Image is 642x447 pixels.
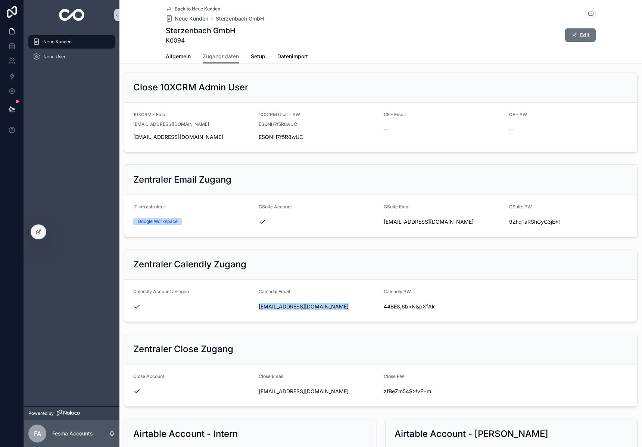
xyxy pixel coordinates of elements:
span: Back to Neue Kunden [175,6,220,12]
a: Neue Kunden [28,35,115,49]
span: Calendly Account anlegen [133,289,189,294]
span: [EMAIL_ADDRESS][DOMAIN_NAME] [133,133,253,141]
h2: Airtable Account - [PERSON_NAME] [395,428,548,440]
span: Setup [251,53,265,60]
span: CE - PW [509,112,527,117]
span: Neue Kunden [175,15,208,22]
span: Calendly PW [384,289,411,294]
span: IT Infrastruktur [133,204,165,209]
img: App logo [59,9,85,21]
span: Close PW [384,373,404,379]
a: Sterzenbach GmbH [216,15,264,22]
span: ESQNH7f5R8wUC [259,121,297,127]
h2: Close 10XCRM Admin User [133,81,248,93]
span: Close Account [133,373,164,379]
span: 44BE8,6b>N&pXfAk [384,303,503,310]
span: 9ZFqTaRShGyG3jE*! [509,218,629,226]
span: GSuite Email [384,204,411,209]
span: GSuite PW [509,204,532,209]
span: [EMAIL_ADDRESS][DOMAIN_NAME] [384,218,503,226]
span: Datenimport [277,53,308,60]
span: -- [384,126,388,133]
span: Neue Kunden [43,39,72,45]
div: scrollable content [24,30,119,73]
span: Powered by [28,410,54,416]
a: Powered by [24,406,119,420]
span: Calendly Email [259,289,290,294]
span: [EMAIL_ADDRESS][DOMAIN_NAME] [259,388,378,395]
button: Edit [565,28,596,42]
span: 10XCRM User - PW [259,112,300,117]
h2: Airtable Account - Intern [133,428,238,440]
span: Neue User [43,54,66,60]
a: Setup [251,50,265,65]
a: Datenimport [277,50,308,65]
span: -- [509,126,514,133]
h2: Zentraler Calendly Zugang [133,258,246,270]
div: Google Workspace [138,218,178,225]
span: GSuite Account [259,204,292,209]
span: Zugangsdaten [203,53,239,60]
span: FA [34,429,41,438]
a: Neue User [28,50,115,63]
a: Neue Kunden [166,15,208,22]
span: [EMAIL_ADDRESS][DOMAIN_NAME] [133,121,209,127]
h2: Zentraler Close Zugang [133,343,233,355]
a: Back to Neue Kunden [166,6,220,12]
span: K0094 [166,36,236,45]
span: zfBeZm54$>!vF+m. [384,388,503,395]
span: Close Email [259,373,283,379]
a: Zugangsdaten [203,50,239,64]
span: CE - Email [384,112,406,117]
p: Fesma Accounts [52,430,93,437]
h2: Zentraler Email Zugang [133,174,231,186]
span: 10XCRM - Email [133,112,168,117]
span: Allgemein [166,53,191,60]
span: ESQNH7f5R8wUC [259,133,378,141]
a: Allgemein [166,50,191,65]
span: [EMAIL_ADDRESS][DOMAIN_NAME] [259,303,378,310]
h1: Sterzenbach GmbH [166,25,236,36]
